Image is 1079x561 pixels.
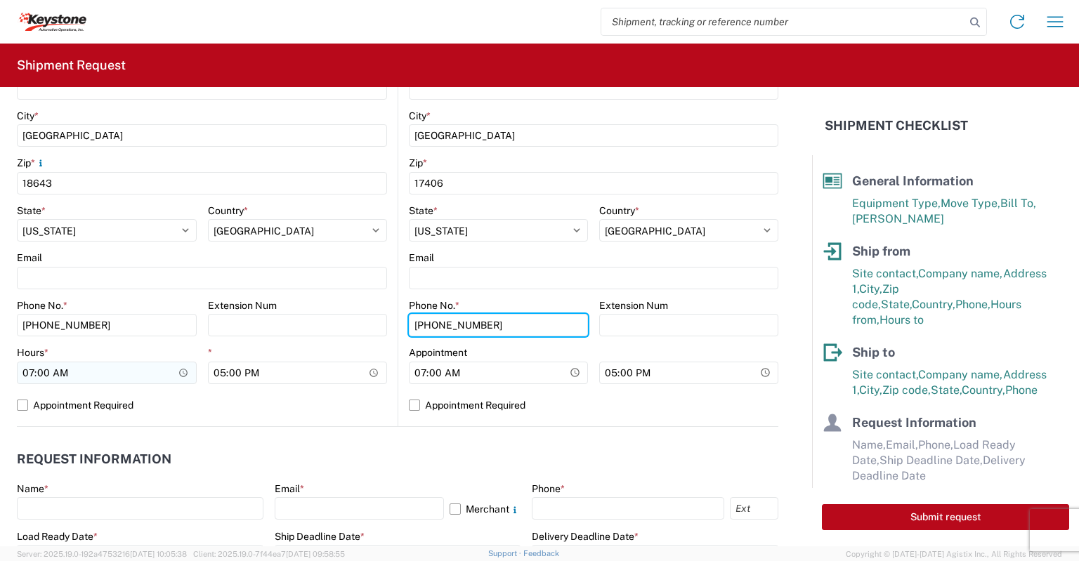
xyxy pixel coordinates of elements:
[275,482,304,495] label: Email
[488,549,523,557] a: Support
[17,346,48,359] label: Hours
[846,548,1062,560] span: Copyright © [DATE]-[DATE] Agistix Inc., All Rights Reserved
[852,244,910,258] span: Ship from
[852,415,976,430] span: Request Information
[918,368,1003,381] span: Company name,
[852,197,941,210] span: Equipment Type,
[962,383,1005,397] span: Country,
[286,550,345,558] span: [DATE] 09:58:55
[532,530,639,543] label: Delivery Deadline Date
[409,110,431,122] label: City
[17,57,126,74] h2: Shipment Request
[852,173,974,188] span: General Information
[882,383,931,397] span: Zip code,
[852,368,918,381] span: Site contact,
[1000,197,1036,210] span: Bill To,
[852,438,886,451] span: Name,
[17,157,46,169] label: Zip
[852,212,944,225] span: [PERSON_NAME]
[208,204,248,217] label: Country
[17,530,98,543] label: Load Ready Date
[275,530,365,543] label: Ship Deadline Date
[881,298,912,311] span: State,
[193,550,345,558] span: Client: 2025.19.0-7f44ea7
[17,299,67,312] label: Phone No.
[409,346,467,359] label: Appointment
[130,550,187,558] span: [DATE] 10:05:38
[852,345,895,359] span: Ship to
[859,282,882,296] span: City,
[409,204,438,217] label: State
[17,204,46,217] label: State
[409,299,459,312] label: Phone No.
[532,482,565,495] label: Phone
[450,497,521,520] label: Merchant
[955,298,990,311] span: Phone,
[859,383,882,397] span: City,
[918,267,1003,280] span: Company name,
[912,298,955,311] span: Country,
[409,394,778,416] label: Appointment Required
[879,454,983,467] span: Ship Deadline Date,
[941,197,1000,210] span: Move Type,
[601,8,965,35] input: Shipment, tracking or reference number
[918,438,953,451] span: Phone,
[852,267,918,280] span: Site contact,
[931,383,962,397] span: State,
[599,204,639,217] label: Country
[17,251,42,264] label: Email
[879,313,924,326] span: Hours to
[17,394,387,416] label: Appointment Required
[409,157,427,169] label: Zip
[1005,383,1038,397] span: Phone
[825,117,968,134] h2: Shipment Checklist
[730,497,778,520] input: Ext
[599,299,668,312] label: Extension Num
[822,504,1069,530] button: Submit request
[17,110,39,122] label: City
[17,482,48,495] label: Name
[409,251,434,264] label: Email
[17,452,171,466] h2: Request Information
[17,550,187,558] span: Server: 2025.19.0-192a4753216
[886,438,918,451] span: Email,
[208,299,277,312] label: Extension Num
[523,549,559,557] a: Feedback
